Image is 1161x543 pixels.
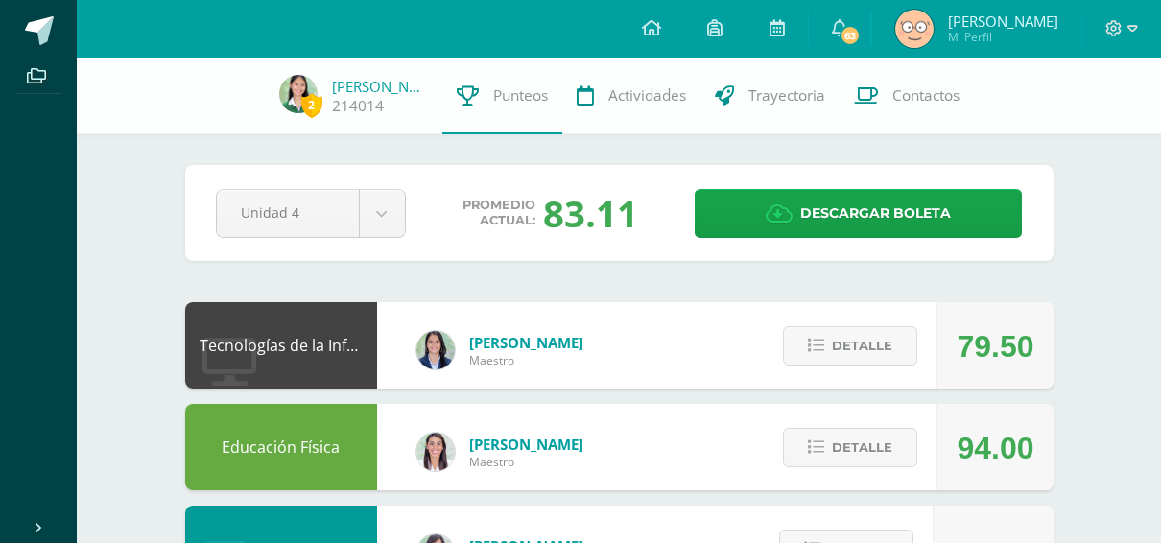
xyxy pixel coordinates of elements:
a: Unidad 4 [217,190,405,237]
a: Descargar boleta [695,189,1022,238]
div: 83.11 [543,188,638,238]
span: Detalle [832,430,892,465]
img: fd306861ef862bb41144000d8b4d6f5f.png [895,10,934,48]
span: Trayectoria [748,85,825,106]
span: Unidad 4 [241,190,335,235]
span: [PERSON_NAME] [948,12,1058,31]
button: Detalle [783,326,917,366]
a: Trayectoria [700,58,840,134]
div: 94.00 [957,405,1033,491]
span: Promedio actual: [462,198,535,228]
img: 7489ccb779e23ff9f2c3e89c21f82ed0.png [416,331,455,369]
a: 214014 [332,96,384,116]
div: Educación Física [185,404,377,490]
span: Actividades [608,85,686,106]
img: 68dbb99899dc55733cac1a14d9d2f825.png [416,433,455,471]
span: Maestro [469,352,583,368]
div: 79.50 [957,303,1033,390]
span: 63 [840,25,861,46]
span: 2 [301,93,322,117]
a: Contactos [840,58,974,134]
a: Punteos [442,58,562,134]
a: [PERSON_NAME] [332,77,428,96]
span: Descargar boleta [800,190,951,237]
span: [PERSON_NAME] [469,333,583,352]
button: Detalle [783,428,917,467]
img: 3247cecd46813d2f61d58a2c5d2352f6.png [279,75,318,113]
span: [PERSON_NAME] [469,435,583,454]
span: Contactos [892,85,960,106]
span: Maestro [469,454,583,470]
span: Mi Perfil [948,29,1058,45]
span: Punteos [493,85,548,106]
div: Tecnologías de la Información y Comunicación: Computación [185,302,377,389]
a: Actividades [562,58,700,134]
span: Detalle [832,328,892,364]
